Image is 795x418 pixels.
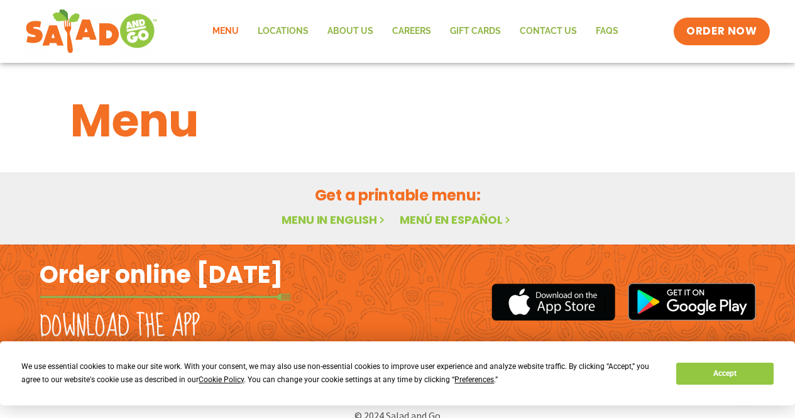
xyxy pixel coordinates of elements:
[491,282,615,322] img: appstore
[400,212,513,228] a: Menú en español
[383,17,441,46] a: Careers
[282,212,387,228] a: Menu in English
[70,184,725,206] h2: Get a printable menu:
[586,17,628,46] a: FAQs
[676,363,773,385] button: Accept
[318,17,383,46] a: About Us
[686,24,757,39] span: ORDER NOW
[203,17,628,46] nav: Menu
[40,309,200,344] h2: Download the app
[454,375,494,384] span: Preferences
[441,17,510,46] a: GIFT CARDS
[628,283,756,321] img: google_play
[674,18,769,45] a: ORDER NOW
[248,17,318,46] a: Locations
[40,259,283,290] h2: Order online [DATE]
[70,87,725,155] h1: Menu
[21,360,661,387] div: We use essential cookies to make our site work. With your consent, we may also use non-essential ...
[510,17,586,46] a: Contact Us
[199,375,244,384] span: Cookie Policy
[203,17,248,46] a: Menu
[40,294,291,300] img: fork
[25,6,158,57] img: new-SAG-logo-768×292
